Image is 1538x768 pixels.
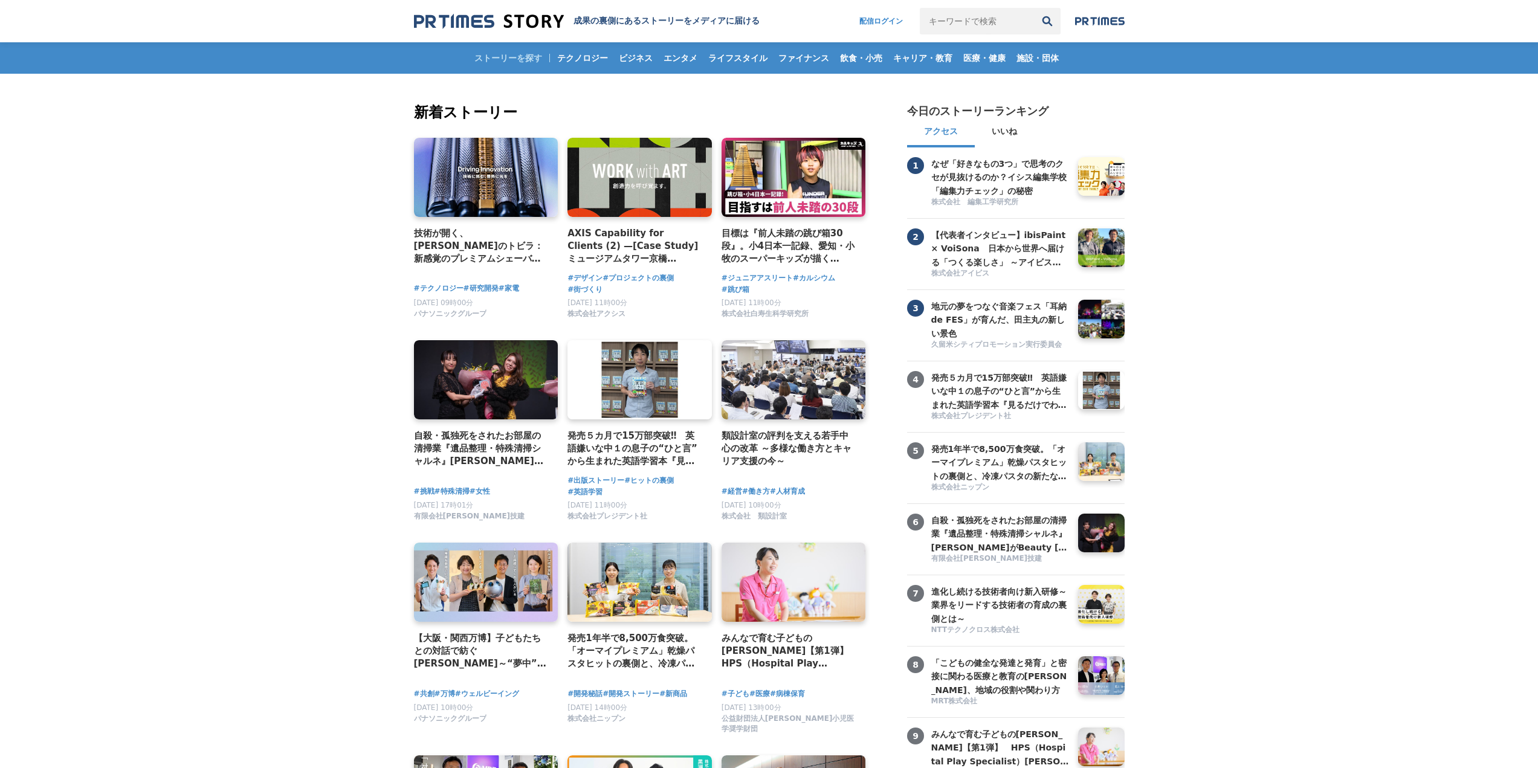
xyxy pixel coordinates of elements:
[659,42,702,74] a: エンタメ
[975,118,1034,147] button: いいね
[414,13,760,30] a: 成果の裏側にあるストーリーをメディアに届ける 成果の裏側にあるストーリーをメディアに届ける
[722,273,793,284] a: #ジュニアアスリート
[907,157,924,174] span: 1
[567,717,625,726] a: 株式会社ニップン
[567,703,627,712] span: [DATE] 14時00分
[722,284,749,295] a: #跳び箱
[931,411,1069,422] a: 株式会社プレジデント社
[567,309,625,319] span: 株式会社アクシス
[722,309,809,319] span: 株式会社白寿生科学研究所
[659,53,702,63] span: エンタメ
[567,312,625,321] a: 株式会社アクシス
[567,714,625,724] span: 株式会社ニップン
[931,696,978,706] span: MRT株式会社
[931,625,1069,636] a: NTTテクノクロス株式会社
[931,442,1069,483] h3: 発売1年半で8,500万食突破。「オーマイプレミアム」乾燥パスタヒットの裏側と、冷凍パスタの新たな挑戦。徹底的な消費者起点で「おいしさ」を追求するニップンの歩み
[722,728,856,736] a: 公益財団法人[PERSON_NAME]小児医学奨学財団
[722,714,856,734] span: 公益財団法人[PERSON_NAME]小児医学奨学財団
[414,13,564,30] img: 成果の裏側にあるストーリーをメディアに届ける
[722,486,742,497] a: #経営
[722,631,856,671] h4: みんなで育む子どもの[PERSON_NAME]【第1弾】 HPS（Hospital Play Specialist）[PERSON_NAME] ーチャイルドフレンドリーな医療を目指して
[722,312,809,321] a: 株式会社白寿生科学研究所
[907,442,924,459] span: 5
[907,371,924,388] span: 4
[567,227,702,266] a: AXIS Capability for Clients (2) —[Case Study] ミュージアムタワー京橋 「WORK with ART」
[907,118,975,147] button: アクセス
[920,8,1034,34] input: キーワードで検索
[722,511,787,521] span: 株式会社 類設計室
[552,42,613,74] a: テクノロジー
[931,157,1069,198] h3: なぜ「好きなもの3つ」で思考のクセが見抜けるのか？イシス編集学校「編集力チェック」の秘密
[414,501,474,509] span: [DATE] 17時01分
[414,717,486,726] a: パナソニックグループ
[907,228,924,245] span: 2
[567,429,702,468] a: 発売５カ月で15万部突破‼ 英語嫌いな中１の息子の“ひと言”から生まれた英語学習本『見るだけでわかる‼ 英語ピクト図鑑』異例ヒットの要因
[567,486,603,498] span: #英語学習
[435,688,455,700] span: #万博
[414,714,486,724] span: パナソニックグループ
[567,298,627,307] span: [DATE] 11時00分
[455,688,519,700] span: #ウェルビーイング
[793,273,835,284] a: #カルシウム
[931,625,1020,635] span: NTTテクノクロス株式会社
[742,486,770,497] span: #働き方
[888,53,957,63] span: キャリア・教育
[774,42,834,74] a: ファイナンス
[722,515,787,523] a: 株式会社 類設計室
[907,104,1048,118] h2: 今日のストーリーランキング
[931,656,1069,695] a: 「こどもの健全な発達と発育」と密接に関わる医療と教育の[PERSON_NAME]、地域の役割や関わり方
[624,475,674,486] a: #ヒットの裏側
[931,553,1042,564] span: 有限会社[PERSON_NAME]技建
[931,728,1069,768] h3: みんなで育む子どもの[PERSON_NAME]【第1弾】 HPS（Hospital Play Specialist）[PERSON_NAME] ーチャイルドフレンドリーな医療を目指して
[659,688,687,700] span: #新商品
[907,300,924,317] span: 3
[567,688,603,700] a: #開発秘話
[931,300,1069,340] h3: 地元の夢をつなぐ音楽フェス「耳納 de FES」が育んだ、田主丸の新しい景色
[414,312,486,321] a: パナソニックグループ
[931,482,989,492] span: 株式会社ニップン
[414,298,474,307] span: [DATE] 09時00分
[703,53,772,63] span: ライフスタイル
[703,42,772,74] a: ライフスタイル
[567,631,702,671] a: 発売1年半で8,500万食突破。「オーマイプレミアム」乾燥パスタヒットの裏側と、冷凍パスタの新たな挑戦。徹底的な消費者起点で「おいしさ」を追求するニップンの歩み
[414,703,474,712] span: [DATE] 10時00分
[722,688,749,700] span: #子ども
[414,102,868,123] h2: 新着ストーリー
[435,486,470,497] a: #特殊清掃
[1075,16,1125,26] img: prtimes
[907,728,924,744] span: 9
[414,227,549,266] a: 技術が開く、[PERSON_NAME]のトビラ：新感覚のプレミアムシェーバー「ラムダッシュ パームイン」
[931,553,1069,565] a: 有限会社[PERSON_NAME]技建
[414,631,549,671] a: 【大阪・関西万博】子どもたちとの対話で紡ぐ[PERSON_NAME]～“夢中”の力を育む「Unlock FRプログラム」
[414,429,549,468] h4: 自殺・孤独死をされたお部屋の清掃業『遺品整理・特殊清掃シャルネ』[PERSON_NAME]がBeauty [GEOGRAPHIC_DATA][PERSON_NAME][GEOGRAPHIC_DA...
[414,515,525,523] a: 有限会社[PERSON_NAME]技建
[931,514,1069,554] h3: 自殺・孤独死をされたお部屋の清掃業『遺品整理・特殊清掃シャルネ』[PERSON_NAME]がBeauty [GEOGRAPHIC_DATA][PERSON_NAME][GEOGRAPHIC_DA...
[567,284,603,295] a: #街づくり
[603,688,659,700] span: #開発ストーリー
[722,298,781,307] span: [DATE] 11時00分
[567,501,627,509] span: [DATE] 11時00分
[567,273,603,284] a: #デザイン
[847,8,915,34] a: 配信ログイン
[722,227,856,266] a: 目標は『前人未踏の跳び箱30段』。小4日本一記録、愛知・小牧のスーパーキッズが描く[PERSON_NAME]とは？
[835,42,887,74] a: 飲食・小売
[931,696,1069,708] a: MRT株式会社
[931,514,1069,552] a: 自殺・孤独死をされたお部屋の清掃業『遺品整理・特殊清掃シャルネ』[PERSON_NAME]がBeauty [GEOGRAPHIC_DATA][PERSON_NAME][GEOGRAPHIC_DA...
[931,371,1069,411] h3: 発売５カ月で15万部突破‼ 英語嫌いな中１の息子の“ひと言”から生まれた英語学習本『見るだけでわかる‼ 英語ピクト図鑑』異例ヒットの要因
[1034,8,1061,34] button: 検索
[414,688,435,700] a: #共創
[414,486,435,497] a: #挑戦
[722,429,856,468] a: 類設計室の評判を支える若手中心の改革 ～多様な働き方とキャリア支援の今～
[499,283,519,294] a: #家電
[770,688,805,700] a: #病棟保育
[770,486,805,497] a: #人材育成
[414,309,486,319] span: パナソニックグループ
